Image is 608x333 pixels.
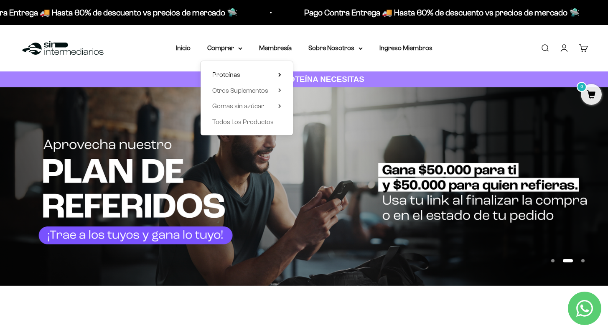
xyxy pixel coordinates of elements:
[212,101,281,112] summary: Gomas sin azúcar
[303,6,579,19] p: Pago Contra Entrega 🚚 Hasta 60% de descuento vs precios de mercado 🛸
[212,117,281,127] a: Todos Los Productos
[212,71,240,78] span: Proteínas
[244,75,364,84] strong: CUANTA PROTEÍNA NECESITAS
[212,102,264,109] span: Gomas sin azúcar
[581,91,602,100] a: 0
[308,43,363,53] summary: Sobre Nosotros
[212,85,281,96] summary: Otros Suplementos
[207,43,242,53] summary: Comprar
[577,82,587,92] mark: 0
[176,44,191,51] a: Inicio
[212,118,274,125] span: Todos Los Productos
[212,69,281,80] summary: Proteínas
[379,44,432,51] a: Ingreso Miembros
[259,44,292,51] a: Membresía
[212,87,268,94] span: Otros Suplementos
